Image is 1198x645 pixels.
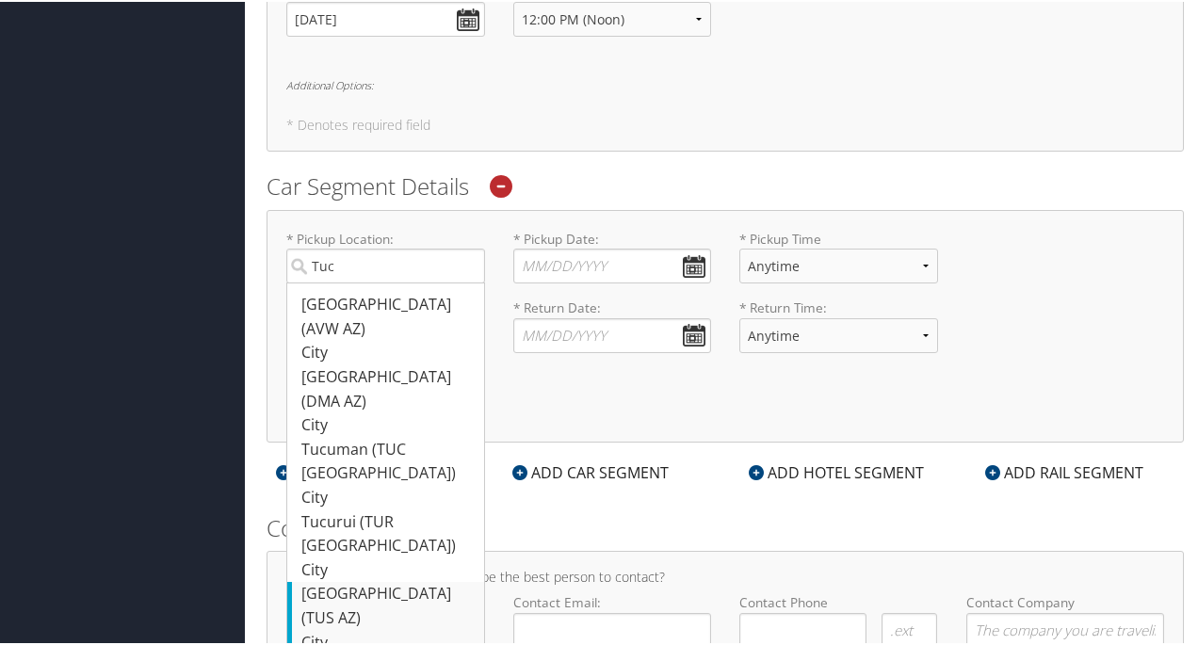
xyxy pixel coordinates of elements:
div: ADD AIR SEGMENT [267,460,436,482]
div: City [301,484,475,508]
h6: Additional Options: [286,369,1164,379]
h2: Car Segment Details [267,169,1184,201]
div: City [301,339,475,363]
div: [GEOGRAPHIC_DATA] (TUS AZ) [301,580,475,628]
label: Contact Company [966,591,1165,645]
div: ADD HOTEL SEGMENT [739,460,933,482]
div: ADD CAR SEGMENT [503,460,678,482]
div: [GEOGRAPHIC_DATA] (DMA AZ) [301,363,475,411]
h4: If we have questions, who would be the best person to contact? [286,569,1164,582]
label: * Return Date: [513,297,712,350]
input: * Pickup Date: [513,247,712,282]
h5: * Denotes required field [286,117,1164,130]
label: * Pickup Time [739,228,938,297]
div: City [301,556,475,581]
select: * Pickup Time [739,247,938,282]
label: * Pickup Date: [513,228,712,282]
select: * Return Time: [739,316,938,351]
div: City [301,411,475,436]
input: [GEOGRAPHIC_DATA] (AVW AZ)City[GEOGRAPHIC_DATA] (DMA AZ)CityTucuman (TUC [GEOGRAPHIC_DATA])CityTu... [286,247,485,282]
label: Contact Email: [513,591,712,645]
label: * Return Time: [739,297,938,365]
div: Tucuman (TUC [GEOGRAPHIC_DATA]) [301,436,475,484]
h5: * Denotes required field [286,408,1164,421]
div: Tucurui (TUR [GEOGRAPHIC_DATA]) [301,508,475,556]
label: * Pickup Location: [286,228,485,282]
h2: Contact Details: [267,510,1184,542]
label: Contact Phone [739,591,938,610]
div: [GEOGRAPHIC_DATA] (AVW AZ) [301,291,475,339]
h6: Additional Options: [286,78,1164,89]
div: ADD RAIL SEGMENT [976,460,1153,482]
input: * Return Date: [513,316,712,351]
